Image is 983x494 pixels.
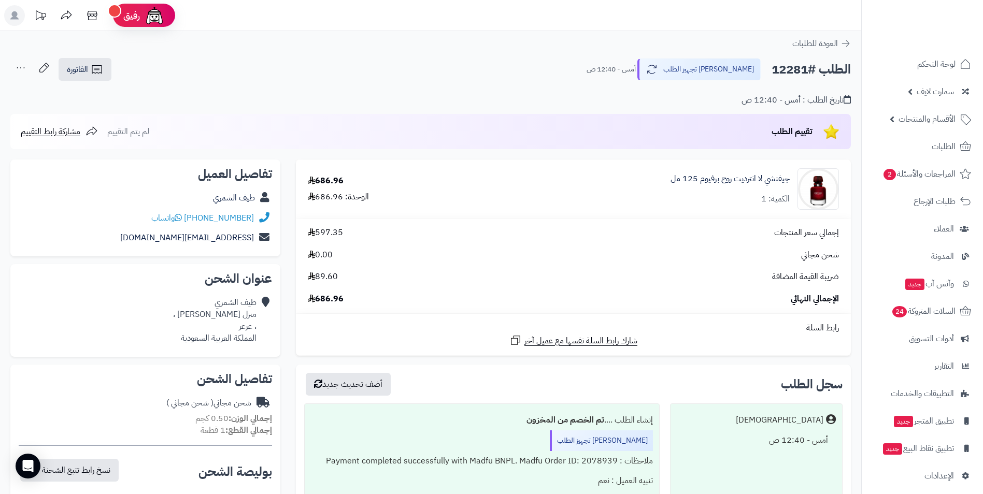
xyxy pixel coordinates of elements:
[883,443,902,455] span: جديد
[893,414,954,428] span: تطبيق المتجر
[781,378,843,390] h3: سجل الطلب
[868,52,977,77] a: لوحة التحكم
[213,192,255,204] a: طيف الشمري
[792,37,851,50] a: العودة للطلبات
[868,354,977,379] a: التقارير
[917,84,954,99] span: سمارت لايف
[524,335,637,347] span: شارك رابط السلة نفسها مع عميل آخر
[891,304,956,318] span: السلات المتروكة
[868,381,977,406] a: التطبيقات والخدمات
[868,409,977,433] a: تطبيق المتجرجديد
[198,466,272,478] h2: بوليصة الشحن
[904,277,954,291] span: وآتس آب
[19,272,272,285] h2: عنوان الشحن
[308,227,343,239] span: 597.35
[914,194,956,209] span: طلبات الإرجاع
[308,249,333,261] span: 0.00
[20,459,119,482] button: نسخ رابط تتبع الشحنة
[107,125,149,138] span: لم يتم التقييم
[909,331,954,346] span: أدوات التسويق
[308,175,344,187] div: 686.96
[166,397,213,409] span: ( شحن مجاني )
[882,167,956,181] span: المراجعات والأسئلة
[229,412,272,425] strong: إجمالي الوزن:
[905,279,924,290] span: جديد
[742,94,851,106] div: تاريخ الطلب : أمس - 12:40 ص
[761,193,790,205] div: الكمية: 1
[637,59,761,80] button: [PERSON_NAME] تجهيز الطلب
[19,373,272,385] h2: تفاصيل الشحن
[792,37,838,50] span: العودة للطلبات
[201,424,272,437] small: 1 قطعة
[21,125,80,138] span: مشاركة رابط التقييم
[21,125,98,138] a: مشاركة رابط التقييم
[894,416,913,427] span: جديد
[868,271,977,296] a: وآتس آبجديد
[526,414,604,426] b: تم الخصم من المخزون
[306,373,391,396] button: أضف تحديث جديد
[932,139,956,154] span: الطلبات
[736,414,823,426] div: [DEMOGRAPHIC_DATA]
[671,173,790,185] a: جيفنشي لا انترديت روج برفيوم 125 مل
[772,125,813,138] span: تقييم الطلب
[311,410,653,430] div: إنشاء الطلب ....
[868,463,977,488] a: الإعدادات
[509,334,637,347] a: شارك رابط السلة نفسها مع عميل آخر
[931,249,954,264] span: المدونة
[123,9,140,22] span: رفيق
[868,299,977,324] a: السلات المتروكة24
[308,293,344,305] span: 686.96
[67,63,88,76] span: الفاتورة
[868,134,977,159] a: الطلبات
[184,212,254,224] a: [PHONE_NUMBER]
[677,430,836,451] div: أمس - 12:40 ص
[882,441,954,456] span: تطبيق نقاط البيع
[798,168,838,210] img: 1636618976-3274872428058_1-90x90.jpg
[913,14,973,36] img: logo-2.png
[59,58,111,81] a: الفاتورة
[801,249,839,261] span: شحن مجاني
[27,5,53,28] a: تحديثات المنصة
[891,386,954,401] span: التطبيقات والخدمات
[868,326,977,351] a: أدوات التسويق
[791,293,839,305] span: الإجمالي النهائي
[772,59,851,80] h2: الطلب #12281
[774,227,839,239] span: إجمالي سعر المنتجات
[899,112,956,126] span: الأقسام والمنتجات
[166,397,251,409] div: شحن مجاني
[883,168,896,181] span: 2
[917,57,956,71] span: لوحة التحكم
[225,424,272,437] strong: إجمالي القطع:
[151,212,182,224] a: واتساب
[311,451,653,471] div: ملاحظات : Payment completed successfully with Madfu BNPL. Madfu Order ID: 2078939
[311,471,653,491] div: تنبيه العميل : نعم
[308,271,338,283] span: 89.60
[892,306,907,318] span: 24
[308,191,369,203] div: الوحدة: 686.96
[587,64,636,75] small: أمس - 12:40 ص
[550,430,653,451] div: [PERSON_NAME] تجهيز الطلب
[868,436,977,461] a: تطبيق نقاط البيعجديد
[120,231,254,244] a: [EMAIL_ADDRESS][DOMAIN_NAME]
[934,222,954,236] span: العملاء
[868,244,977,269] a: المدونة
[300,322,847,334] div: رابط السلة
[868,216,977,241] a: العملاء
[144,5,165,26] img: ai-face.png
[934,359,954,373] span: التقارير
[42,464,110,476] span: نسخ رابط تتبع الشحنة
[868,189,977,214] a: طلبات الإرجاع
[19,168,272,180] h2: تفاصيل العميل
[772,271,839,283] span: ضريبة القيمة المضافة
[924,469,954,483] span: الإعدادات
[16,454,40,478] div: Open Intercom Messenger
[868,162,977,186] a: المراجعات والأسئلة2
[173,297,257,344] div: طيف الشمري منزل [PERSON_NAME] ، ، عرعر المملكة العربية السعودية
[195,412,272,425] small: 0.50 كجم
